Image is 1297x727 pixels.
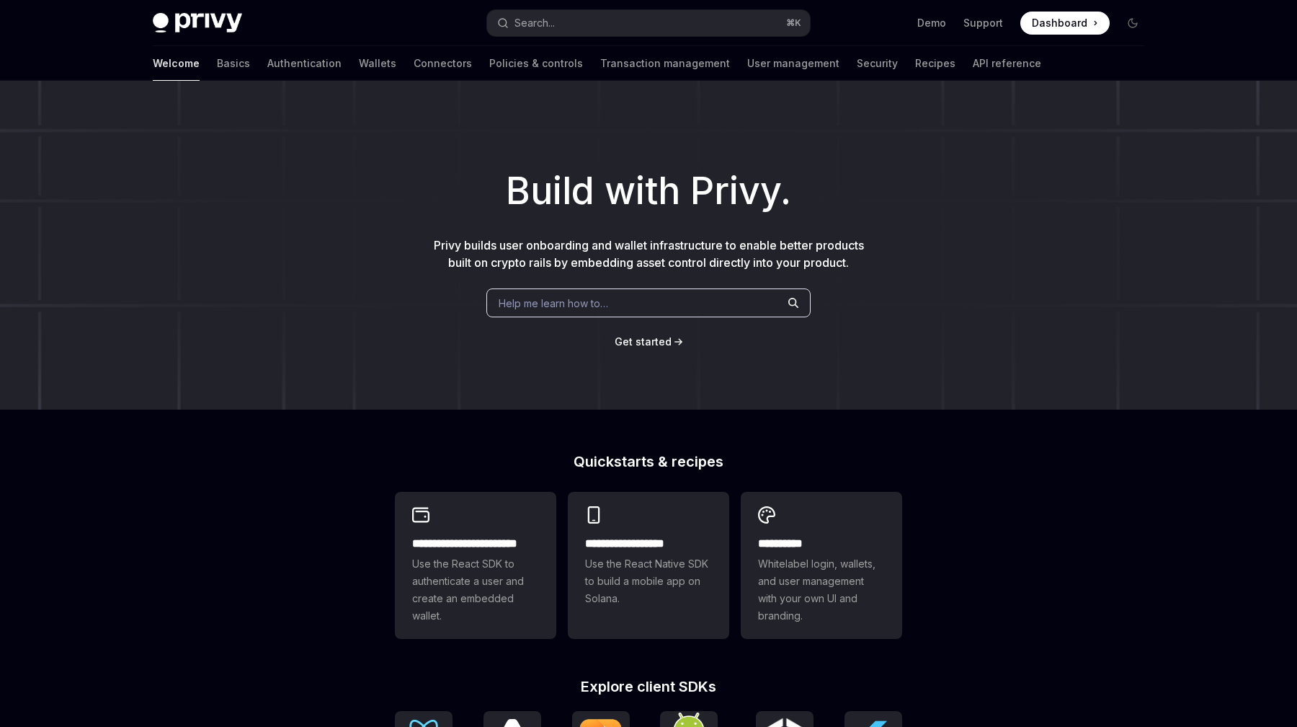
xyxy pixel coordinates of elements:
a: Demo [917,16,946,30]
span: Whitelabel login, wallets, and user management with your own UI and branding. [758,555,885,625]
button: Search...⌘K [487,10,810,36]
a: Transaction management [600,46,730,81]
button: Toggle dark mode [1121,12,1144,35]
a: **** **** **** ***Use the React Native SDK to build a mobile app on Solana. [568,492,729,639]
a: User management [747,46,839,81]
a: Authentication [267,46,342,81]
h1: Build with Privy. [23,163,1274,219]
img: dark logo [153,13,242,33]
a: Connectors [414,46,472,81]
a: Welcome [153,46,200,81]
a: Recipes [915,46,955,81]
span: Dashboard [1032,16,1087,30]
span: Get started [615,335,672,348]
a: Support [963,16,1003,30]
a: Basics [217,46,250,81]
a: Wallets [359,46,396,81]
h2: Quickstarts & recipes [395,454,902,469]
h2: Explore client SDKs [395,679,902,694]
a: API reference [973,46,1041,81]
span: Use the React Native SDK to build a mobile app on Solana. [585,555,712,607]
span: ⌘ K [786,17,801,29]
span: Privy builds user onboarding and wallet infrastructure to enable better products built on crypto ... [434,238,864,270]
div: Search... [514,14,555,32]
a: Policies & controls [489,46,583,81]
span: Help me learn how to… [499,296,608,311]
a: Dashboard [1020,12,1110,35]
a: Security [857,46,898,81]
a: **** *****Whitelabel login, wallets, and user management with your own UI and branding. [741,492,902,639]
span: Use the React SDK to authenticate a user and create an embedded wallet. [412,555,539,625]
a: Get started [615,335,672,349]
